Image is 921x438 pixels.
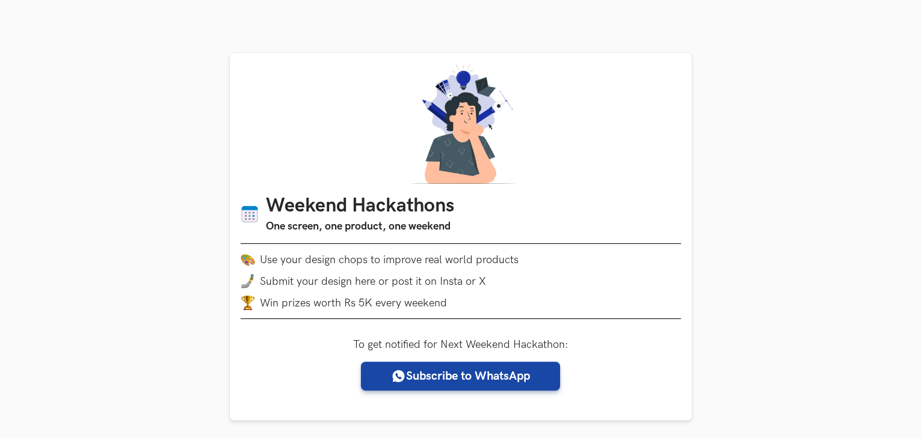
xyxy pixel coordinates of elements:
img: A designer thinking [403,64,519,184]
li: Win prizes worth Rs 5K every weekend [241,296,681,310]
li: Use your design chops to improve real world products [241,252,681,267]
img: Calendar icon [241,205,259,224]
img: trophy.png [241,296,255,310]
span: Submit your design here or post it on Insta or X [260,275,486,288]
img: palette.png [241,252,255,267]
label: To get notified for Next Weekend Hackathon: [353,338,568,351]
a: Subscribe to WhatsApp [361,362,560,391]
h1: Weekend Hackathons [266,195,454,218]
h3: One screen, one product, one weekend [266,218,454,235]
img: mobile-in-hand.png [241,274,255,288]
